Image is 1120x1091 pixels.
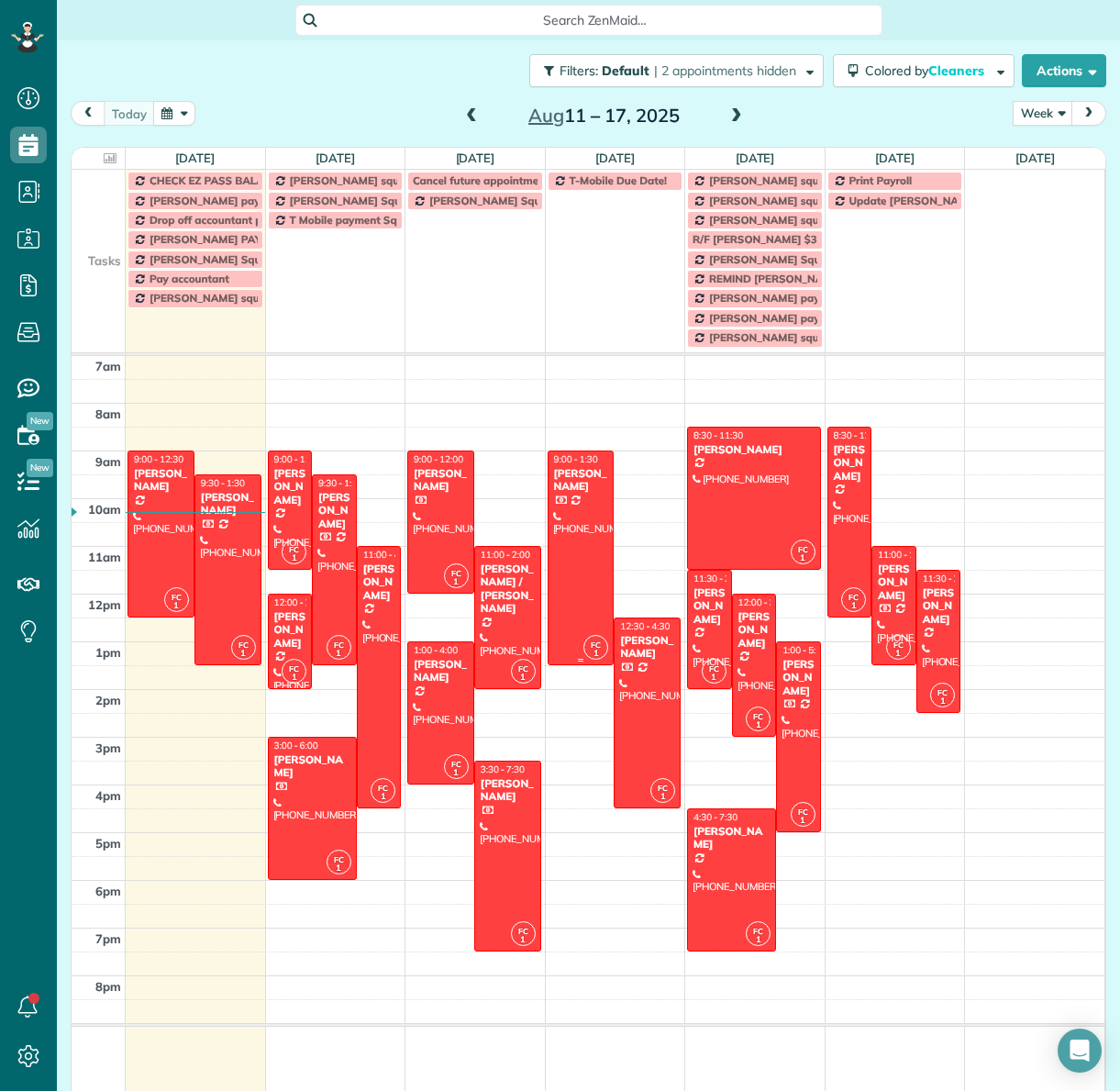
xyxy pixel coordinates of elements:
div: [PERSON_NAME] [619,634,675,661]
span: FC [709,663,719,674]
span: FC [451,759,461,769]
span: Update [PERSON_NAME] invoice [848,194,1015,207]
small: 1 [512,931,535,949]
span: [PERSON_NAME] square payments [709,173,889,187]
span: FC [591,640,601,650]
span: 11:30 - 2:30 [923,573,972,584]
span: CHECK EZ PASS BALANCE [150,173,285,187]
span: Cancel future appointments for: [413,173,574,187]
span: T-Mobile Due Date! [569,173,667,187]
span: REMIND [PERSON_NAME] PAYROLL [709,272,894,285]
span: [PERSON_NAME] Square Payments [289,194,471,207]
div: [PERSON_NAME] [480,777,536,804]
button: today [104,101,155,126]
small: 1 [747,717,770,734]
span: 3:00 - 6:00 [274,740,318,751]
span: 2pm [95,693,121,707]
div: [PERSON_NAME] [877,562,911,602]
span: FC [937,687,948,697]
a: Filters: Default | 2 appointments hidden [520,54,824,87]
a: [DATE] [1015,150,1055,165]
div: [PERSON_NAME] [693,586,726,626]
span: R/F [PERSON_NAME] $329.36 [693,232,845,246]
span: 9:30 - 1:30 [201,477,245,489]
span: 7am [95,359,121,373]
span: FC [378,783,388,793]
div: [PERSON_NAME] [317,491,351,530]
div: [PERSON_NAME] / [PERSON_NAME] [480,562,536,616]
button: Filters: Default | 2 appointments hidden [529,54,824,87]
div: [PERSON_NAME] [693,443,815,456]
button: next [1071,101,1106,126]
small: 1 [931,693,954,710]
span: | 2 appointments hidden [654,62,796,79]
div: [PERSON_NAME] [693,825,771,852]
span: 11:30 - 2:00 [693,573,743,584]
small: 1 [842,597,865,615]
span: 12pm [88,597,121,612]
a: [DATE] [316,150,355,165]
span: Colored by [865,62,991,79]
span: 9:00 - 12:00 [414,453,463,465]
span: [PERSON_NAME] square payment [709,194,883,207]
span: Filters: [560,62,598,79]
span: 4:30 - 7:30 [693,811,737,823]
small: 1 [512,669,535,686]
span: 6pm [95,884,121,898]
span: Default [602,62,650,79]
span: [PERSON_NAME] Square Payment [709,252,885,266]
span: 7pm [95,931,121,946]
div: [PERSON_NAME] [200,491,256,518]
span: [PERSON_NAME] Square Payment [429,194,605,207]
small: 1 [371,788,394,806]
span: FC [798,544,808,554]
span: FC [451,568,461,578]
span: FC [753,711,763,721]
span: 3:30 - 7:30 [481,763,525,775]
span: 11am [88,550,121,564]
div: Open Intercom Messenger [1058,1029,1102,1073]
div: [PERSON_NAME] [273,610,307,650]
span: 9:30 - 1:30 [318,477,362,489]
a: [DATE] [456,150,495,165]
span: FC [753,926,763,936]
span: FC [848,592,859,602]
small: 1 [792,812,815,829]
span: 9:00 - 12:30 [134,453,183,465]
span: 8am [95,406,121,421]
span: 8:30 - 11:30 [693,429,743,441]
span: [PERSON_NAME] Square Payment [150,252,326,266]
span: 9:00 - 1:30 [554,453,598,465]
small: 1 [327,860,350,877]
div: [PERSON_NAME] [413,467,469,494]
a: [DATE] [595,150,635,165]
span: [PERSON_NAME] square payment [709,330,883,344]
span: 5pm [95,836,121,851]
a: [DATE] [875,150,915,165]
small: 1 [232,645,255,662]
div: [PERSON_NAME] [273,753,351,780]
span: FC [518,663,528,674]
span: FC [658,783,668,793]
span: 8pm [95,979,121,994]
small: 1 [165,597,188,615]
span: FC [334,854,344,864]
span: New [27,412,53,430]
button: Actions [1022,54,1106,87]
span: 12:00 - 2:00 [274,596,324,608]
button: Colored byCleaners [833,54,1015,87]
span: 9:00 - 11:30 [274,453,324,465]
span: 3pm [95,740,121,755]
span: FC [518,926,528,936]
span: 10am [88,502,121,517]
span: [PERSON_NAME] payments [709,291,851,305]
span: [PERSON_NAME] square payments [289,173,469,187]
span: 11:00 - 2:00 [481,549,530,561]
div: [PERSON_NAME] [553,467,609,494]
span: [PERSON_NAME] PAYMENTS [150,232,299,246]
small: 1 [584,645,607,662]
button: Week [1013,101,1073,126]
h2: 11 – 17, 2025 [489,106,718,126]
div: [PERSON_NAME] [362,562,396,602]
span: 11:00 - 1:30 [878,549,927,561]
